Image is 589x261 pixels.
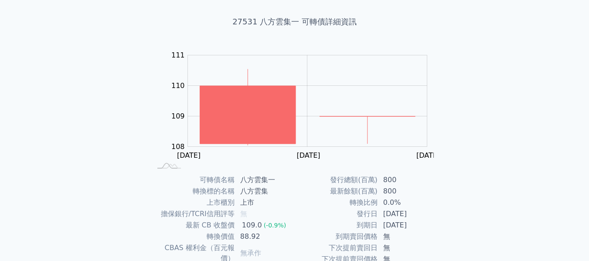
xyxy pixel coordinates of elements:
span: 無 [240,210,247,218]
td: 到期賣回價格 [295,231,378,242]
td: 0.0% [378,197,438,208]
td: 最新餘額(百萬) [295,186,378,197]
td: 發行日 [295,208,378,220]
tspan: 109 [171,112,185,120]
td: 轉換標的名稱 [152,186,235,197]
td: 上市 [235,197,295,208]
td: [DATE] [378,220,438,231]
td: 轉換價值 [152,231,235,242]
g: Series [200,69,415,146]
tspan: 108 [171,142,185,151]
tspan: [DATE] [177,151,201,159]
td: 800 [378,174,438,186]
tspan: [DATE] [416,151,440,159]
td: 擔保銀行/TCRI信用評等 [152,208,235,220]
span: 無承作 [240,249,261,257]
td: 88.92 [235,231,295,242]
td: 下次提前賣回日 [295,242,378,254]
td: 最新 CB 收盤價 [152,220,235,231]
td: 無 [378,231,438,242]
td: 轉換比例 [295,197,378,208]
tspan: 111 [171,51,185,59]
td: 無 [378,242,438,254]
tspan: [DATE] [297,151,320,159]
div: 109.0 [240,220,264,230]
tspan: 110 [171,81,185,90]
g: Chart [161,51,440,159]
td: 八方雲集 [235,186,295,197]
td: 八方雲集一 [235,174,295,186]
td: 發行總額(百萬) [295,174,378,186]
span: (-0.9%) [264,222,286,229]
td: 到期日 [295,220,378,231]
td: [DATE] [378,208,438,220]
td: 上市櫃別 [152,197,235,208]
td: 800 [378,186,438,197]
h1: 27531 八方雲集一 可轉債詳細資訊 [141,16,448,28]
td: 可轉債名稱 [152,174,235,186]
